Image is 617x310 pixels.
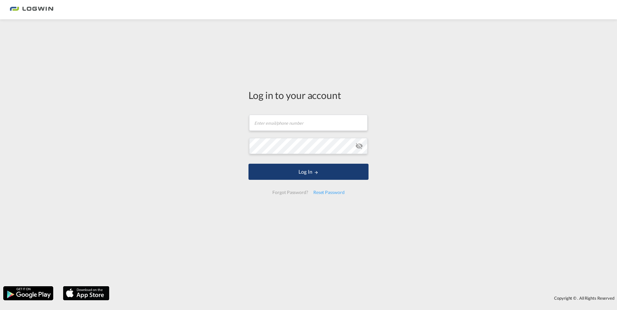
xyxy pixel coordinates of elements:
button: LOGIN [248,164,369,180]
div: Reset Password [311,187,347,198]
div: Log in to your account [248,88,369,102]
div: Forgot Password? [270,187,310,198]
img: 2761ae10d95411efa20a1f5e0282d2d7.png [10,3,53,17]
input: Enter email/phone number [249,115,368,131]
img: google.png [3,286,54,301]
img: apple.png [62,286,110,301]
div: Copyright © . All Rights Reserved [113,293,617,304]
md-icon: icon-eye-off [355,142,363,150]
